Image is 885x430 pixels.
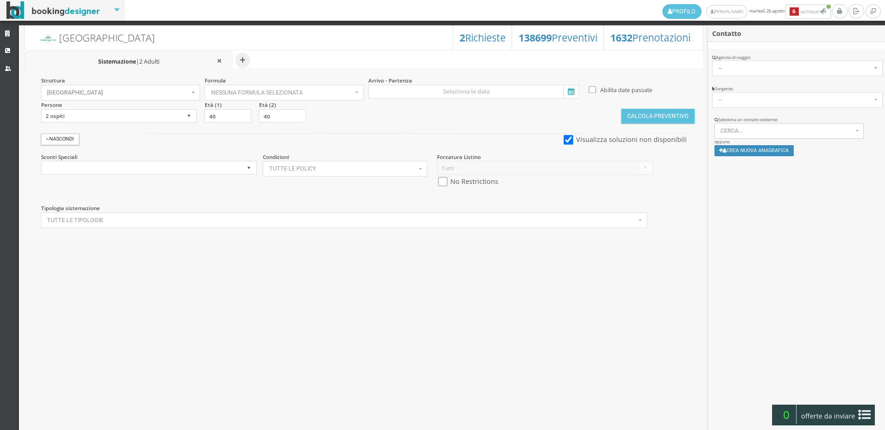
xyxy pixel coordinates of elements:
[785,5,831,19] button: 6Notifiche
[720,128,853,134] span: Cerca...
[712,60,883,76] button: --
[776,405,796,424] span: 0
[719,97,872,103] span: --
[790,7,799,16] b: 6
[712,29,741,38] b: Contatto
[714,117,879,123] div: Seleziona un contatto esistente:
[6,1,100,19] img: BookingDesigner.com
[712,86,881,92] div: Sorgente:
[714,123,864,139] button: Cerca...
[712,55,881,61] div: Agenzia di viaggio:
[662,4,832,19] span: martedì, 26 agosto
[714,145,794,156] button: Crea nuova anagrafica
[712,92,883,108] button: --
[798,409,858,424] span: offerte da inviare
[708,117,885,162] div: oppure:
[662,4,702,19] a: Profilo
[706,5,747,18] a: [PERSON_NAME]
[719,65,872,71] span: --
